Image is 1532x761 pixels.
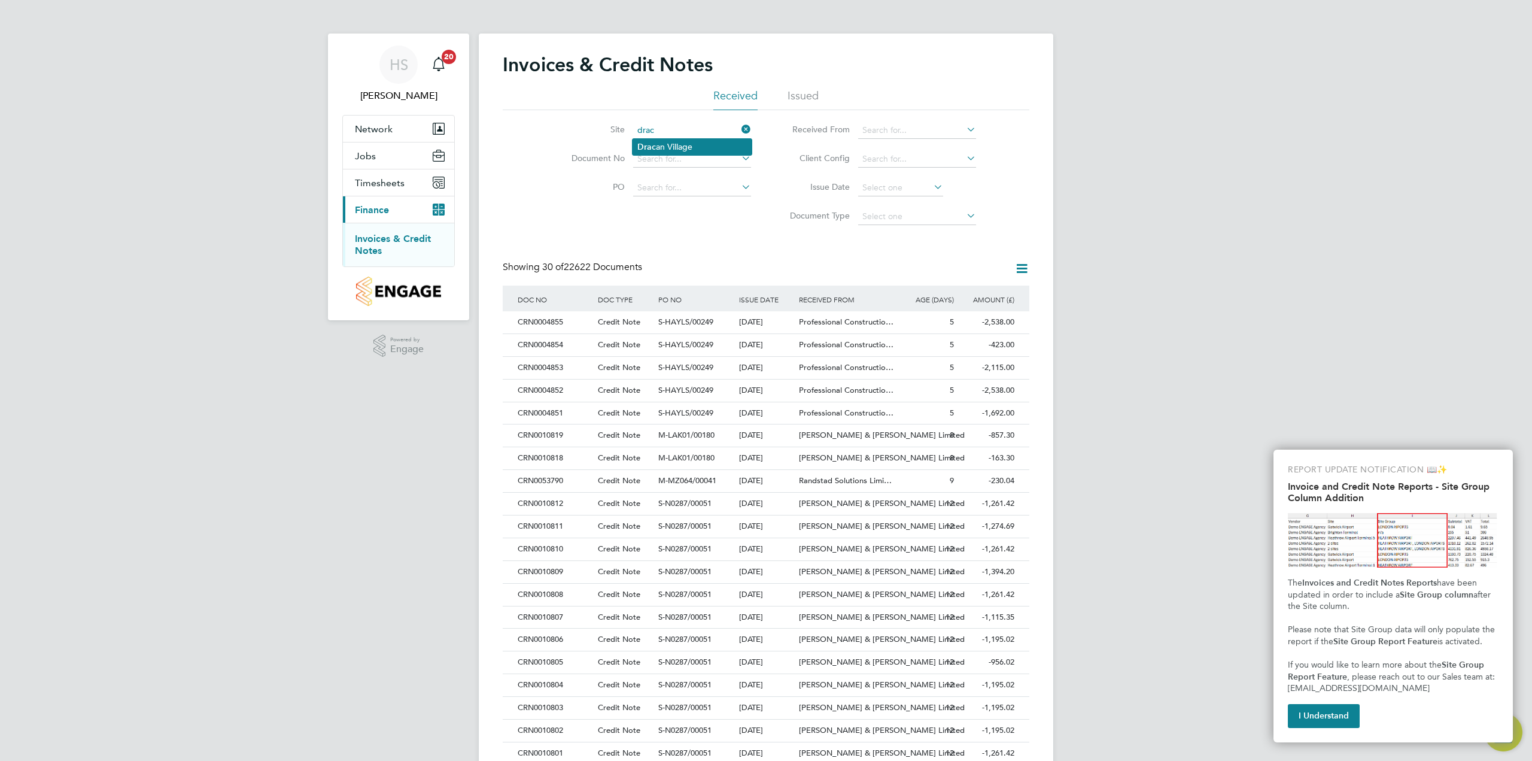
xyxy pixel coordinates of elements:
span: [PERSON_NAME] & [PERSON_NAME] Limited [799,566,965,577]
span: S-HAYLS/00249 [658,385,713,395]
span: [PERSON_NAME] & [PERSON_NAME] Limited [799,702,965,713]
span: 5 [950,385,954,395]
label: PO [556,181,625,192]
span: Credit Note [598,498,640,508]
span: Credit Note [598,362,640,372]
nav: Main navigation [328,34,469,320]
input: Search for... [633,122,751,139]
span: Timesheets [355,177,405,189]
span: S-HAYLS/00249 [658,362,713,372]
div: CRN0004851 [515,402,595,425]
span: 12 [946,748,954,758]
span: Credit Note [598,612,640,622]
span: Randstad Solutions Limi… [799,475,892,486]
span: 12 [946,612,954,622]
div: CRN0010804 [515,674,595,696]
a: Invoices & Credit Notes [355,233,431,256]
span: 12 [946,566,954,577]
span: Professional Constructio… [799,339,893,350]
div: [DATE] [736,651,797,674]
span: S-N0287/00051 [658,725,712,735]
div: [DATE] [736,334,797,356]
div: RECEIVED FROM [796,286,896,313]
div: CRN0004855 [515,311,595,333]
span: Credit Note [598,475,640,486]
span: S-N0287/00051 [658,612,712,622]
div: -2,538.00 [957,311,1017,333]
span: The [1288,578,1302,588]
div: Invoice and Credit Note Reports - Site Group Column Addition [1273,450,1513,742]
div: -956.02 [957,651,1017,674]
div: CRN0010819 [515,425,595,447]
span: 8 [950,430,954,440]
label: Received From [781,124,850,135]
span: 12 [946,634,954,644]
div: CRN0010810 [515,538,595,560]
span: Credit Note [598,748,640,758]
div: [DATE] [736,470,797,492]
span: 12 [946,589,954,599]
div: CRN0010806 [515,629,595,651]
input: Search for... [633,180,751,196]
li: an Village [633,139,752,155]
span: S-N0287/00051 [658,748,712,758]
span: is activated. [1437,636,1482,647]
div: [DATE] [736,311,797,333]
span: [PERSON_NAME] & [PERSON_NAME] Limited [799,589,965,599]
span: S-N0287/00051 [658,589,712,599]
div: PO NO [655,286,735,313]
span: Credit Note [598,453,640,463]
b: Drac [637,142,656,152]
div: [DATE] [736,584,797,606]
span: Credit Note [598,430,640,440]
span: M-LAK01/00180 [658,453,715,463]
div: CRN0053790 [515,470,595,492]
span: 12 [946,702,954,713]
span: S-N0287/00051 [658,634,712,644]
span: 5 [950,362,954,372]
span: Professional Constructio… [799,385,893,395]
div: [DATE] [736,516,797,538]
span: Credit Note [598,521,640,531]
input: Search for... [858,151,976,168]
span: 12 [946,544,954,554]
span: [PERSON_NAME] & [PERSON_NAME] Limited [799,430,965,440]
span: Credit Note [598,725,640,735]
span: Professional Constructio… [799,362,893,372]
div: ISSUE DATE [736,286,797,313]
div: [DATE] [736,447,797,469]
span: Harry Slater [342,89,455,103]
span: [PERSON_NAME] & [PERSON_NAME] Limited [799,498,965,508]
span: have been updated in order to include a [1288,578,1479,600]
div: CRN0010809 [515,561,595,583]
div: CRN0010811 [515,516,595,538]
strong: Site Group Report Feature [1288,660,1487,682]
div: -1,195.02 [957,674,1017,696]
div: -1,195.02 [957,629,1017,651]
span: If you would like to learn more about the [1288,660,1442,670]
span: Professional Constructio… [799,317,893,327]
h2: Invoices & Credit Notes [503,53,713,77]
div: CRN0004852 [515,380,595,402]
div: -1,261.42 [957,538,1017,560]
strong: Site Group Report Feature [1333,636,1437,647]
span: Credit Note [598,317,640,327]
div: CRN0010807 [515,607,595,629]
span: Credit Note [598,544,640,554]
span: Finance [355,204,389,216]
span: S-N0287/00051 [658,566,712,577]
div: CRN0010818 [515,447,595,469]
div: [DATE] [736,697,797,719]
span: [PERSON_NAME] & [PERSON_NAME] Limited [799,612,965,622]
span: Credit Note [598,680,640,690]
input: Select one [858,180,943,196]
div: -230.04 [957,470,1017,492]
div: [DATE] [736,561,797,583]
span: Please note that Site Group data will only populate the report if the [1288,624,1497,647]
div: DOC NO [515,286,595,313]
span: 12 [946,657,954,667]
label: Issue Date [781,181,850,192]
span: Credit Note [598,385,640,395]
span: Credit Note [598,702,640,713]
span: M-MZ064/00041 [658,475,716,486]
